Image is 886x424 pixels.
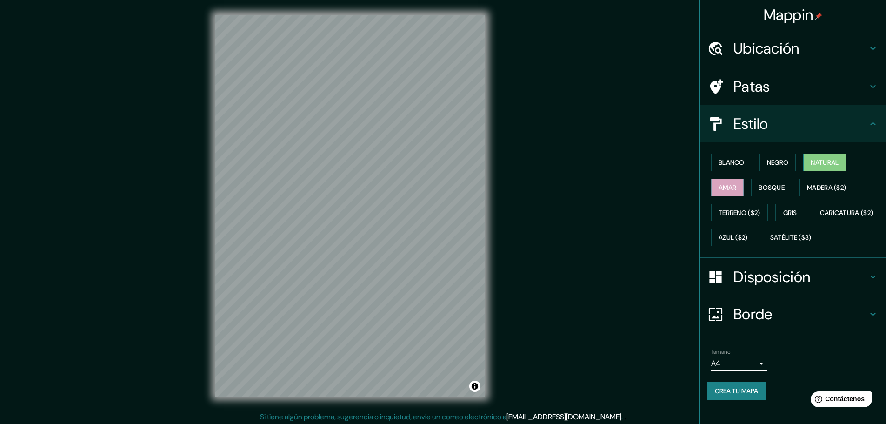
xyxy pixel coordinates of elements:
[711,358,720,368] font: A4
[763,229,819,246] button: Satélite ($3)
[733,77,770,96] font: Patas
[803,388,876,414] iframe: Lanzador de widgets de ayuda
[719,234,748,242] font: Azul ($2)
[733,267,810,287] font: Disposición
[711,348,730,356] font: Tamaño
[711,356,767,371] div: A4
[215,15,485,397] canvas: Mapa
[820,209,873,217] font: Caricatura ($2)
[715,387,758,395] font: Crea tu mapa
[803,154,846,171] button: Natural
[799,179,853,196] button: Madera ($2)
[711,179,744,196] button: Amar
[815,13,822,20] img: pin-icon.png
[807,183,846,192] font: Madera ($2)
[719,209,760,217] font: Terreno ($2)
[700,105,886,142] div: Estilo
[621,412,623,422] font: .
[733,114,768,134] font: Estilo
[733,39,799,58] font: Ubicación
[759,183,785,192] font: Bosque
[719,183,736,192] font: Amar
[700,30,886,67] div: Ubicación
[260,412,506,422] font: Si tiene algún problema, sugerencia o inquietud, envíe un correo electrónico a
[759,154,796,171] button: Negro
[775,204,805,222] button: Gris
[469,381,480,392] button: Activar o desactivar atribución
[711,154,752,171] button: Blanco
[767,158,789,167] font: Negro
[623,411,624,422] font: .
[711,204,768,222] button: Terreno ($2)
[700,258,886,296] div: Disposición
[700,296,886,333] div: Borde
[506,412,621,422] a: [EMAIL_ADDRESS][DOMAIN_NAME]
[624,411,626,422] font: .
[770,234,812,242] font: Satélite ($3)
[813,204,881,222] button: Caricatura ($2)
[783,209,797,217] font: Gris
[811,158,839,167] font: Natural
[719,158,745,167] font: Blanco
[764,5,813,25] font: Mappin
[707,382,766,400] button: Crea tu mapa
[711,229,755,246] button: Azul ($2)
[733,304,773,324] font: Borde
[700,68,886,105] div: Patas
[751,179,792,196] button: Bosque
